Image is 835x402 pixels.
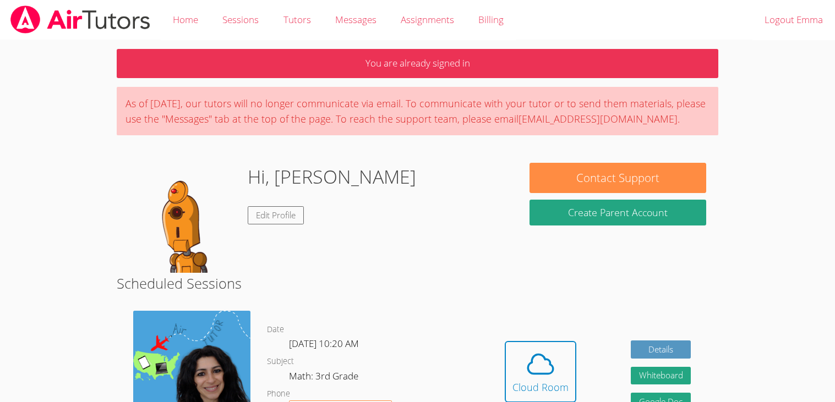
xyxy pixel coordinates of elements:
[129,163,239,273] img: default.png
[267,387,290,401] dt: Phone
[248,163,416,191] h1: Hi, [PERSON_NAME]
[631,340,691,359] a: Details
[631,367,691,385] button: Whiteboard
[512,379,569,395] div: Cloud Room
[248,206,304,224] a: Edit Profile
[289,337,359,350] span: [DATE] 10:20 AM
[289,368,361,387] dd: Math: 3rd Grade
[530,163,706,193] button: Contact Support
[267,355,294,368] dt: Subject
[267,323,284,337] dt: Date
[9,5,151,34] img: airtutors_banner-c4298cdbf04f3fff15de1276eac7730deb9818008684d7c2e4769d2f7ddbe033.png
[117,49,718,78] p: You are already signed in
[117,273,718,294] h2: Scheduled Sessions
[117,87,718,135] div: As of [DATE], our tutors will no longer communicate via email. To communicate with your tutor or ...
[335,13,376,26] span: Messages
[530,200,706,225] button: Create Parent Account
